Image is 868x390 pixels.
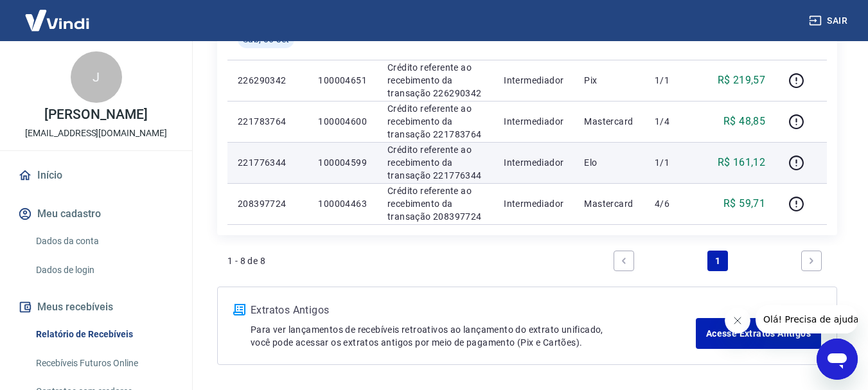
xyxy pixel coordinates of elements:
a: Relatório de Recebíveis [31,321,177,348]
p: 208397724 [238,197,297,210]
iframe: Botão para abrir a janela de mensagens [817,339,858,380]
p: 221783764 [238,115,297,128]
p: R$ 161,12 [718,155,766,170]
p: 100004600 [318,115,367,128]
p: Intermediador [504,197,563,210]
a: Início [15,161,177,190]
iframe: Mensagem da empresa [756,305,858,333]
p: 100004463 [318,197,367,210]
p: 100004651 [318,74,367,87]
p: 1/4 [655,115,693,128]
p: Para ver lançamentos de recebíveis retroativos ao lançamento do extrato unificado, você pode aces... [251,323,696,349]
img: Vindi [15,1,99,40]
p: Elo [584,156,634,169]
img: ícone [233,304,245,315]
p: Intermediador [504,74,563,87]
a: Acesse Extratos Antigos [696,318,821,349]
div: J [71,51,122,103]
p: 226290342 [238,74,297,87]
p: Intermediador [504,115,563,128]
p: Mastercard [584,197,634,210]
p: R$ 219,57 [718,73,766,88]
a: Recebíveis Futuros Online [31,350,177,377]
p: R$ 59,71 [723,196,765,211]
p: Crédito referente ao recebimento da transação 221783764 [387,102,483,141]
iframe: Fechar mensagem [725,308,750,333]
p: Intermediador [504,156,563,169]
span: Olá! Precisa de ajuda? [8,9,108,19]
a: Dados de login [31,257,177,283]
p: Crédito referente ao recebimento da transação 221776344 [387,143,483,182]
a: Next page [801,251,822,271]
p: Crédito referente ao recebimento da transação 208397724 [387,184,483,223]
p: 1 - 8 de 8 [227,254,265,267]
p: R$ 48,85 [723,114,765,129]
p: [PERSON_NAME] [44,108,147,121]
p: 4/6 [655,197,693,210]
p: 221776344 [238,156,297,169]
p: [EMAIL_ADDRESS][DOMAIN_NAME] [25,127,167,140]
p: Mastercard [584,115,634,128]
button: Meu cadastro [15,200,177,228]
a: Dados da conta [31,228,177,254]
button: Sair [806,9,853,33]
a: Previous page [614,251,634,271]
p: 1/1 [655,156,693,169]
p: 100004599 [318,156,367,169]
p: Extratos Antigos [251,303,696,318]
a: Page 1 is your current page [707,251,728,271]
ul: Pagination [608,245,827,276]
button: Meus recebíveis [15,293,177,321]
p: Crédito referente ao recebimento da transação 226290342 [387,61,483,100]
p: 1/1 [655,74,693,87]
p: Pix [584,74,634,87]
